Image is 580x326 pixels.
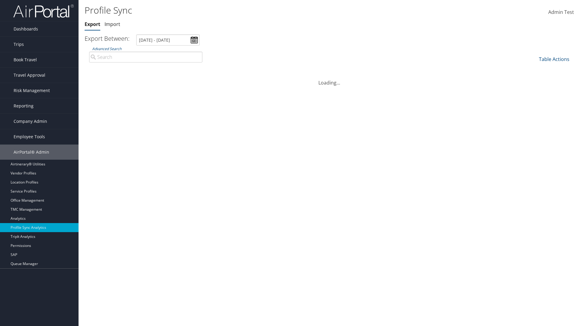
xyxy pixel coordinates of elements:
a: Import [105,21,120,27]
a: Advanced Search [92,46,121,51]
input: [DATE] - [DATE] [136,34,200,46]
span: Risk Management [14,83,50,98]
div: Loading... [85,72,574,86]
span: Trips [14,37,24,52]
span: Admin Test [548,9,574,15]
span: Employee Tools [14,129,45,144]
span: Book Travel [14,52,37,67]
a: Table Actions [539,56,569,62]
a: Export [85,21,100,27]
span: Travel Approval [14,68,45,83]
span: Company Admin [14,114,47,129]
input: Advanced Search [89,52,202,62]
a: Admin Test [548,3,574,22]
h3: Export Between: [85,34,130,43]
span: AirPortal® Admin [14,145,49,160]
span: Dashboards [14,21,38,37]
span: Reporting [14,98,34,113]
img: airportal-logo.png [13,4,74,18]
h1: Profile Sync [85,4,411,17]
